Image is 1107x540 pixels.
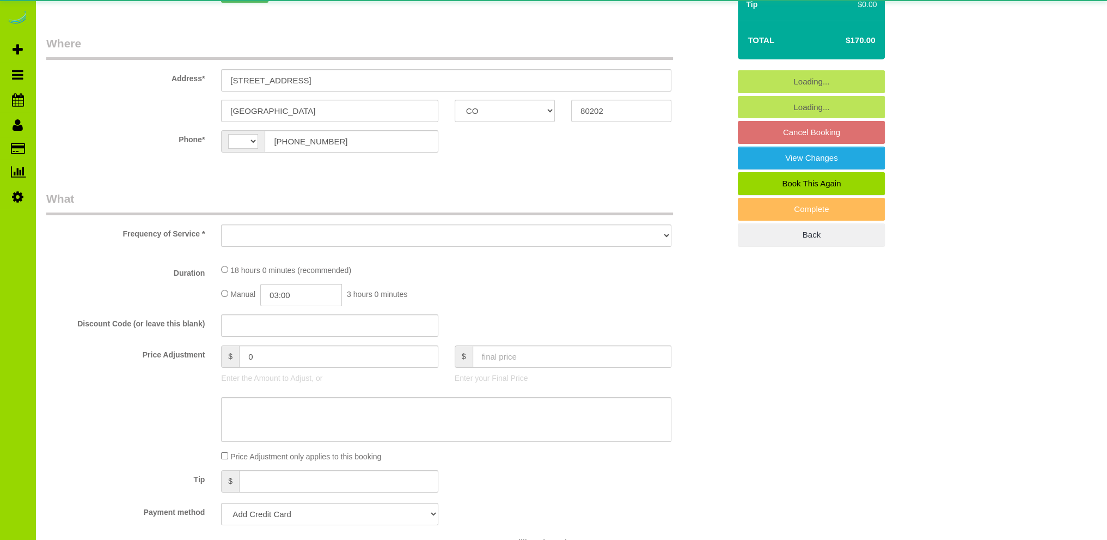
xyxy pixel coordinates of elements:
a: View Changes [738,147,885,169]
span: $ [221,345,239,368]
label: Duration [38,264,213,278]
p: Enter your Final Price [455,373,671,384]
legend: Where [46,35,673,60]
label: Tip [38,470,213,485]
span: $ [455,345,473,368]
a: Book This Again [738,172,885,195]
label: Address* [38,69,213,84]
label: Frequency of Service * [38,225,213,239]
span: Price Adjustment only applies to this booking [230,452,381,461]
input: final price [473,345,672,368]
legend: What [46,191,673,215]
img: Automaid Logo [7,11,28,26]
p: Enter the Amount to Adjust, or [221,373,438,384]
strong: Total [748,35,774,45]
input: City* [221,100,438,122]
label: Phone* [38,130,213,145]
input: Phone* [265,130,438,153]
span: Manual [230,290,255,299]
span: 18 hours 0 minutes (recommended) [230,266,351,275]
span: 3 hours 0 minutes [347,290,407,299]
label: Payment method [38,503,213,518]
label: Discount Code (or leave this blank) [38,314,213,329]
span: $ [221,470,239,493]
a: Back [738,223,885,246]
label: Price Adjustment [38,345,213,360]
h4: $170.00 [813,36,875,45]
input: Zip Code* [571,100,671,122]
